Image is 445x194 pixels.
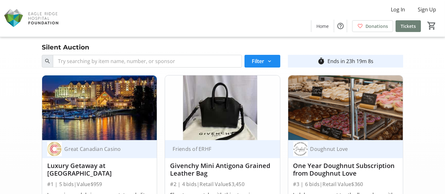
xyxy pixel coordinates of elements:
div: Ends in 23h 19m 8s [327,57,373,65]
a: Home [311,20,334,32]
span: Filter [252,57,264,65]
a: Tickets [396,20,421,32]
button: Help [334,20,347,32]
button: Sign Up [413,4,441,15]
div: Doughnut Love [308,146,390,152]
button: Cart [426,20,437,31]
div: Luxury Getaway at [GEOGRAPHIC_DATA] [47,162,152,177]
button: Filter [245,55,280,68]
input: Try searching by item name, number, or sponsor [53,55,242,68]
div: Givenchy Mini Antigona Grained Leather Bag [170,162,275,177]
div: Silent Auction [38,42,93,52]
div: #2 | 4 bids | Retail Value $3,450 [170,180,275,189]
span: Log In [391,6,405,13]
img: One Year Doughnut Subscription from Doughnut Love [288,75,403,140]
span: Donations [366,23,388,29]
span: Sign Up [418,6,436,13]
div: Great Canadian Casino [62,146,144,152]
span: Home [316,23,329,29]
img: Eagle Ridge Hospital Foundation's Logo [4,3,60,34]
button: Log In [386,4,410,15]
img: Great Canadian Casino [47,142,62,156]
img: Luxury Getaway at River Rock Casino Resort [42,75,157,140]
img: Doughnut Love [293,142,308,156]
div: #1 | 5 bids | Value $959 [47,180,152,189]
div: One Year Doughnut Subscription from Doughnut Love [293,162,398,177]
a: Donations [352,20,393,32]
img: Givenchy Mini Antigona Grained Leather Bag [165,75,280,140]
div: #3 | 6 bids | Retail Value $360 [293,180,398,189]
div: Friends of ERHF [170,146,267,152]
mat-icon: timer_outline [317,57,325,65]
span: Tickets [401,23,416,29]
